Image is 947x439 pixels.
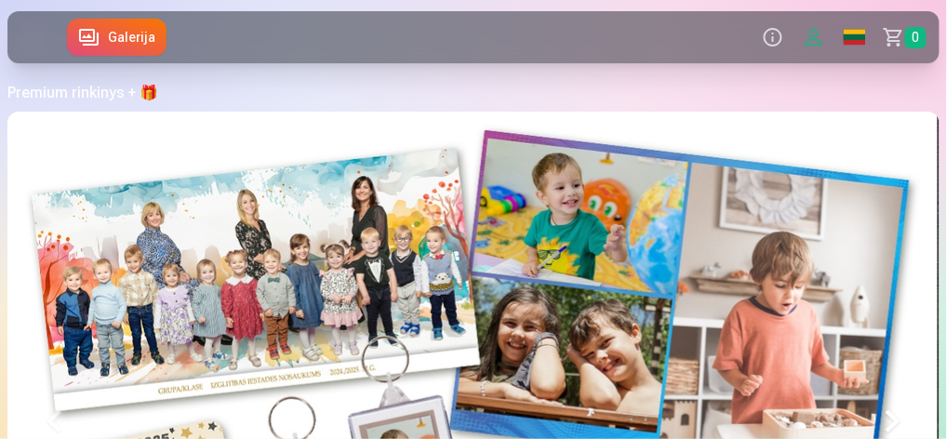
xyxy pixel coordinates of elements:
[834,11,875,63] a: Global
[905,27,927,48] span: 0
[875,11,940,63] a: Krepšelis0
[67,19,167,56] a: Galerija
[7,82,940,104] h1: Premium rinkinys + 🎁
[794,11,834,63] button: Profilis
[753,11,794,63] button: Info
